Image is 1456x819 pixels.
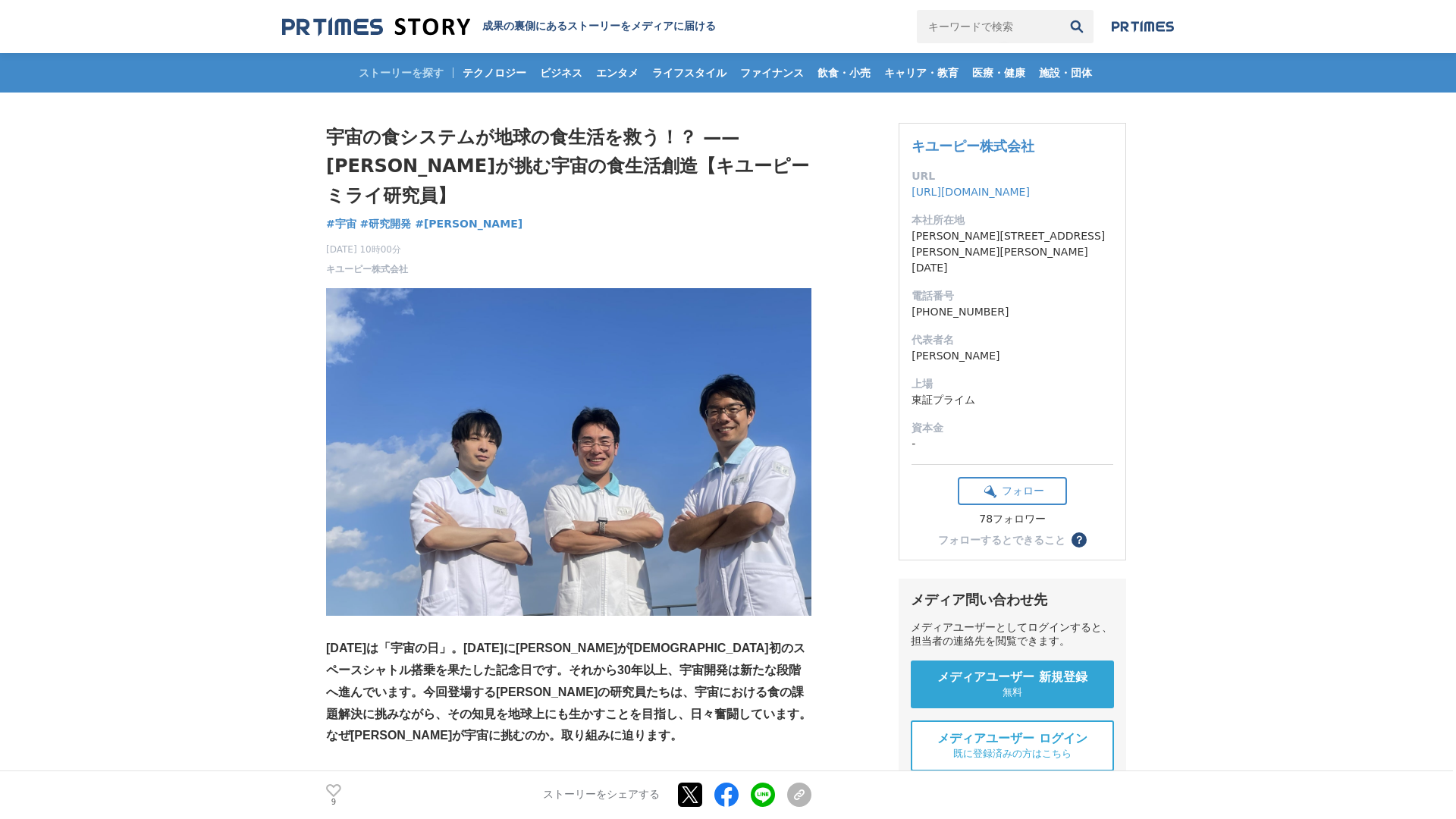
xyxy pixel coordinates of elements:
[912,376,1113,392] dt: 上場
[953,747,1072,761] span: 既に登録済みの方はこちら
[912,228,1113,276] dd: [PERSON_NAME][STREET_ADDRESS][PERSON_NAME][PERSON_NAME][DATE]
[734,66,810,80] span: ファイナンス
[326,123,811,210] h1: 宇宙の食システムが地球の食生活を救う！？ —— [PERSON_NAME]が挑む宇宙の食生活創造【キユーピー ミライ研究員】
[912,420,1113,436] dt: 資本金
[326,799,341,806] p: 9
[1074,535,1084,545] span: ？
[590,66,645,80] span: エンタメ
[326,769,811,791] p: 研究員プロフィール（写真左から）
[912,138,1034,154] a: キユーピー株式会社
[326,262,408,276] a: キユーピー株式会社
[966,66,1031,80] span: 医療・健康
[966,53,1031,93] a: 医療・健康
[937,670,1087,686] span: メディアユーザー 新規登録
[912,332,1113,348] dt: 代表者名
[1033,66,1098,80] span: 施設・団体
[911,661,1114,708] a: メディアユーザー 新規登録 無料
[646,53,733,93] a: ライフスタイル
[282,17,470,37] img: 成果の裏側にあるストーリーをメディアに届ける
[912,304,1113,320] dd: [PHONE_NUMBER]
[360,217,412,231] span: #研究開発
[937,731,1087,747] span: メディアユーザー ログイン
[1003,686,1022,699] span: 無料
[917,10,1060,43] input: キーワードで検索
[912,168,1113,184] dt: URL
[457,66,532,80] span: テクノロジー
[1060,10,1094,43] button: 検索
[360,216,412,232] a: #研究開発
[326,243,408,256] span: [DATE] 10時00分
[326,288,811,616] img: thumbnail_24e871d0-83d7-11f0-81ba-bfccc2c5b4a3.jpg
[482,20,716,33] h2: 成果の裏側にあるストーリーをメディアに届ける
[938,535,1065,545] div: フォローするとできること
[911,621,1114,648] div: メディアユーザーとしてログインすると、担当者の連絡先を閲覧できます。
[878,53,965,93] a: キャリア・教育
[326,216,356,232] a: #宇宙
[590,53,645,93] a: エンタメ
[1033,53,1098,93] a: 施設・団体
[734,53,810,93] a: ファイナンス
[415,216,522,232] a: #[PERSON_NAME]
[878,66,965,80] span: キャリア・教育
[912,348,1113,364] dd: [PERSON_NAME]
[912,212,1113,228] dt: 本社所在地
[1072,532,1087,548] button: ？
[958,477,1067,505] button: フォロー
[912,288,1113,304] dt: 電話番号
[326,642,811,742] strong: [DATE]は「宇宙の日」。[DATE]に[PERSON_NAME]が[DEMOGRAPHIC_DATA]初のスペースシャトル搭乗を果たした記念日です。それから30年以上、宇宙開発は新たな段階へ...
[912,392,1113,408] dd: 東証プライム
[282,17,716,37] a: 成果の裏側にあるストーリーをメディアに届ける 成果の裏側にあるストーリーをメディアに届ける
[912,186,1030,198] a: [URL][DOMAIN_NAME]
[646,66,733,80] span: ライフスタイル
[543,789,660,802] p: ストーリーをシェアする
[811,53,877,93] a: 飲食・小売
[911,720,1114,771] a: メディアユーザー ログイン 既に登録済みの方はこちら
[911,591,1114,609] div: メディア問い合わせ先
[958,513,1067,526] div: 78フォロワー
[1112,20,1174,33] img: prtimes
[457,53,532,93] a: テクノロジー
[534,53,588,93] a: ビジネス
[534,66,588,80] span: ビジネス
[912,436,1113,452] dd: -
[326,217,356,231] span: #宇宙
[415,217,522,231] span: #[PERSON_NAME]
[811,66,877,80] span: 飲食・小売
